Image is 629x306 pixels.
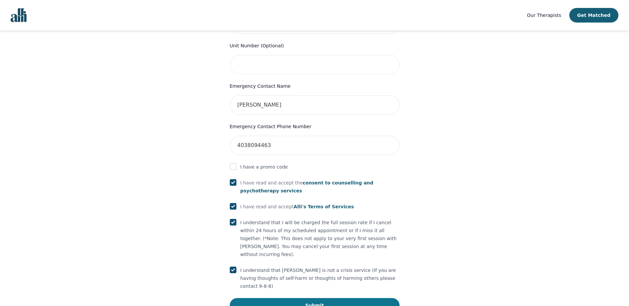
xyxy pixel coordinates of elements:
[240,180,373,193] span: consent to counselling and psychotherapy services
[230,82,400,90] label: Emergency Contact Name
[569,8,618,23] button: Get Matched
[240,163,288,171] p: I have a promo code
[230,123,400,130] label: Emergency Contact Phone Number
[240,203,354,211] p: I have read and accept
[527,11,561,19] a: Our Therapists
[240,266,400,290] p: I understand that [PERSON_NAME] is not a crisis service (If you are having thoughts of self-harm ...
[527,13,561,18] span: Our Therapists
[240,179,400,195] p: I have read and accept the
[230,42,400,50] label: Unit Number (Optional)
[11,8,27,22] img: alli logo
[240,219,400,258] p: I understand that I will be charged the full session rate if I cancel within 24 hours of my sched...
[294,204,354,209] span: Alli's Terms of Services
